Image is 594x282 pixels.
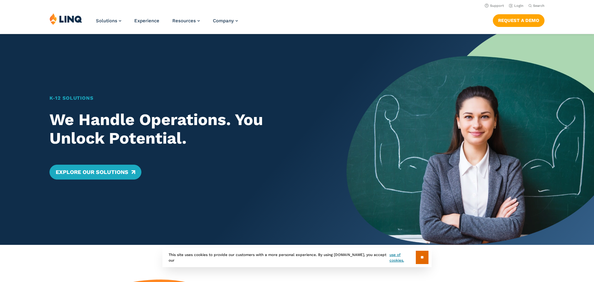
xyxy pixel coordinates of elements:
[96,13,238,33] nav: Primary Navigation
[49,13,82,25] img: LINQ | K‑12 Software
[134,18,159,24] a: Experience
[390,252,416,263] a: use of cookies.
[493,13,544,27] nav: Button Navigation
[213,18,234,24] span: Company
[213,18,238,24] a: Company
[172,18,196,24] span: Resources
[96,18,121,24] a: Solutions
[162,248,432,267] div: This site uses cookies to provide our customers with a more personal experience. By using [DOMAIN...
[49,165,141,180] a: Explore Our Solutions
[49,111,322,148] h2: We Handle Operations. You Unlock Potential.
[509,4,523,8] a: Login
[346,34,594,245] img: Home Banner
[49,94,322,102] h1: K‑12 Solutions
[528,3,544,8] button: Open Search Bar
[493,14,544,27] a: Request a Demo
[96,18,117,24] span: Solutions
[172,18,200,24] a: Resources
[533,4,544,8] span: Search
[485,4,504,8] a: Support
